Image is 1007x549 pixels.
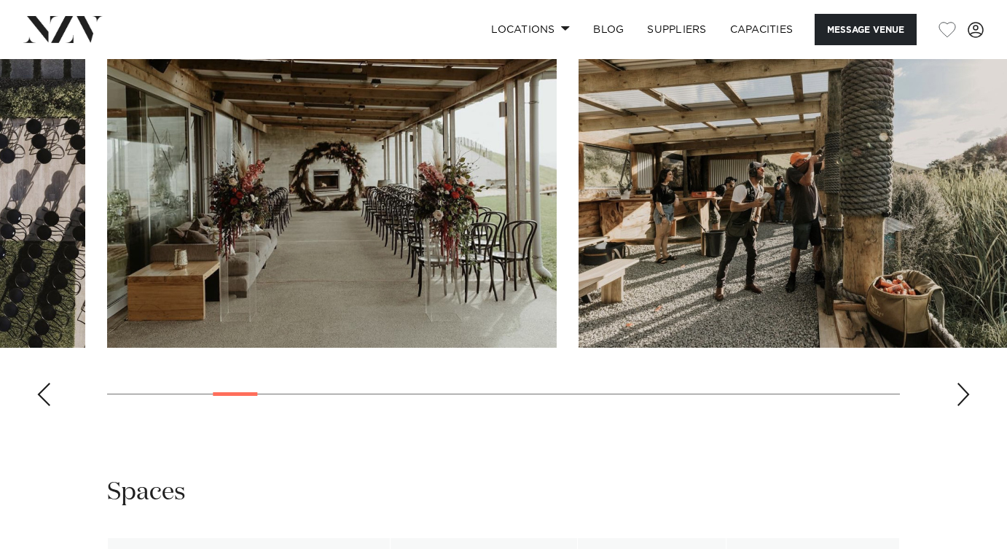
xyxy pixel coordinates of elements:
h2: Spaces [107,476,186,509]
swiper-slide: 5 / 30 [107,17,557,348]
a: BLOG [581,14,635,45]
button: Message Venue [815,14,917,45]
img: nzv-logo.png [23,16,103,42]
a: Locations [479,14,581,45]
a: SUPPLIERS [635,14,718,45]
a: Capacities [718,14,805,45]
